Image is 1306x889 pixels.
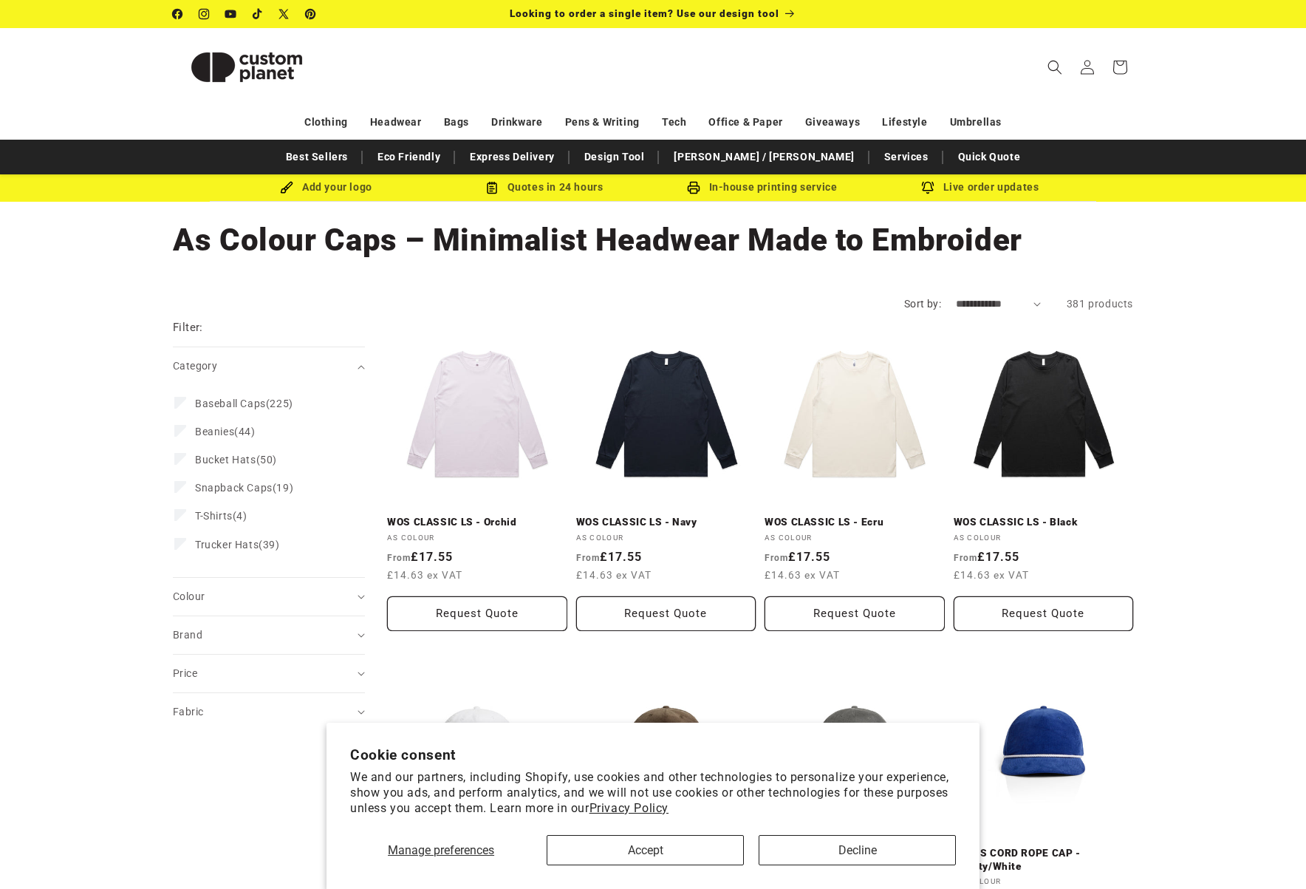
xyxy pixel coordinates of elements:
[921,181,934,194] img: Order updates
[195,398,266,409] span: Baseball Caps
[462,144,562,170] a: Express Delivery
[435,178,653,197] div: Quotes in 24 hours
[577,144,652,170] a: Design Tool
[765,596,945,631] : Request Quote
[173,706,203,718] span: Fabric
[195,510,233,522] span: T-Shirts
[173,578,365,616] summary: Colour (0 selected)
[278,144,355,170] a: Best Sellers
[173,220,1133,260] h1: As Colour Caps – Minimalist Headwear Made to Embroider
[195,397,293,410] span: (225)
[195,539,259,551] span: Trucker Hats
[173,655,365,692] summary: Price
[805,109,860,135] a: Giveaways
[195,425,256,438] span: (44)
[565,109,640,135] a: Pens & Writing
[350,835,532,865] button: Manage preferences
[350,746,956,763] h2: Cookie consent
[173,347,365,385] summary: Category (0 selected)
[954,596,1134,631] : Request Quote
[950,109,1002,135] a: Umbrellas
[173,629,202,641] span: Brand
[759,835,956,865] button: Decline
[491,109,542,135] a: Drinkware
[951,144,1028,170] a: Quick Quote
[173,360,217,372] span: Category
[547,835,744,865] button: Accept
[444,109,469,135] a: Bags
[195,482,273,494] span: Snapback Caps
[195,481,293,494] span: (19)
[173,693,365,731] summary: Fabric (0 selected)
[687,181,700,194] img: In-house printing
[954,516,1134,529] a: WOS CLASSIC LS - Black
[882,109,927,135] a: Lifestyle
[173,590,205,602] span: Colour
[388,843,494,857] span: Manage preferences
[653,178,871,197] div: In-house printing service
[173,616,365,654] summary: Brand (0 selected)
[1232,818,1306,889] iframe: Chat Widget
[1067,298,1133,310] span: 381 products
[173,34,321,101] img: Custom Planet
[576,596,756,631] : Request Quote
[173,667,197,679] span: Price
[877,144,936,170] a: Services
[195,453,277,466] span: (50)
[168,28,326,106] a: Custom Planet
[217,178,435,197] div: Add your logo
[350,770,956,816] p: We and our partners, including Shopify, use cookies and other technologies to personalize your ex...
[576,516,756,529] a: WOS CLASSIC LS - Navy
[510,7,779,19] span: Looking to order a single item? Use our design tool
[589,801,669,815] a: Privacy Policy
[954,847,1134,873] a: CLASS CORD ROPE CAP - Liberty/White
[195,454,256,466] span: Bucket Hats
[370,109,422,135] a: Headwear
[195,538,280,551] span: (39)
[1039,51,1071,84] summary: Search
[173,319,203,336] h2: Filter:
[708,109,782,135] a: Office & Paper
[304,109,348,135] a: Clothing
[387,516,567,529] a: WOS CLASSIC LS - Orchid
[904,298,941,310] label: Sort by:
[195,509,247,522] span: (4)
[666,144,861,170] a: [PERSON_NAME] / [PERSON_NAME]
[280,181,293,194] img: Brush Icon
[871,178,1089,197] div: Live order updates
[195,426,234,437] span: Beanies
[662,109,686,135] a: Tech
[765,516,945,529] a: WOS CLASSIC LS - Ecru
[387,596,567,631] : Request Quote
[370,144,448,170] a: Eco Friendly
[485,181,499,194] img: Order Updates Icon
